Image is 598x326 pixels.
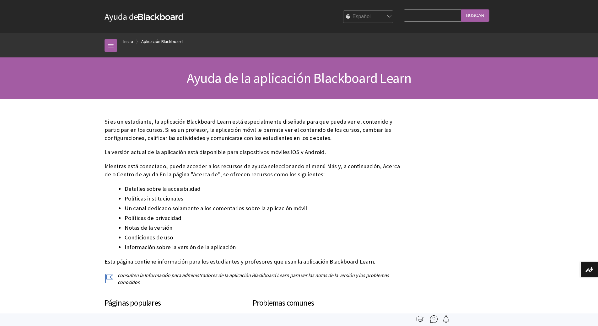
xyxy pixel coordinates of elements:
a: Aplicación Blackboard [141,38,183,45]
li: Notas de la versión [125,223,401,232]
select: Site Language Selector [343,11,394,23]
img: More help [430,315,438,323]
li: Información sobre la versión de la aplicación [125,243,401,252]
p: La versión actual de la aplicación está disponible para dispositivos móviles iOS y Android. [105,148,401,156]
p: Mientras está conectado, puede acceder a los recursos de ayuda seleccionando el menú Más y, a con... [105,162,401,179]
a: Ayuda deBlackboard [105,11,185,22]
a: Inicio [123,38,133,45]
li: Detalles sobre la accesibilidad [125,184,401,193]
p: Si es un estudiante, la aplicación Blackboard Learn está especialmente diseñada para que pueda ve... [105,118,401,142]
h3: Páginas populares [105,297,253,316]
li: Políticas institucionales [125,194,401,203]
p: Esta página contiene información para los estudiantes y profesores que usan la aplicación Blackbo... [105,258,401,266]
h3: Problemas comunes [253,297,395,316]
img: Follow this page [442,315,450,323]
input: Buscar [461,9,489,22]
p: consulten la Información para administradores de la aplicación Blackboard Learn para ver las nota... [105,272,401,286]
strong: Blackboard [138,13,185,20]
li: Políticas de privacidad [125,214,401,222]
span: Ayuda de la aplicación Blackboard Learn [187,69,412,87]
img: Print [417,315,424,323]
li: Condiciones de uso [125,233,401,242]
li: Un canal dedicado solamente a los comentarios sobre la aplicación móvil [125,204,401,213]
